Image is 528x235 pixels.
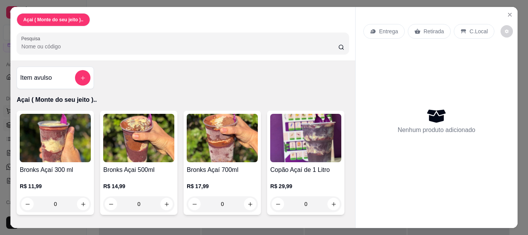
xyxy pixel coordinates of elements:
[501,25,513,38] button: decrease-product-quantity
[398,125,475,135] p: Nenhum produto adicionado
[21,35,43,42] label: Pesquisa
[379,27,398,35] p: Entrega
[103,114,174,162] img: product-image
[187,165,258,175] h4: Bronks Açaí 700ml
[20,182,91,190] p: R$ 11,99
[20,165,91,175] h4: Bronks Açaí 300 ml
[270,182,341,190] p: R$ 29,99
[103,165,174,175] h4: Bronks Açai 500ml
[21,43,338,50] input: Pesquisa
[424,27,444,35] p: Retirada
[20,114,91,162] img: product-image
[470,27,488,35] p: C.Local
[504,9,516,21] button: Close
[270,165,341,175] h4: Copão Açaí de 1 Litro
[103,182,174,190] p: R$ 14,99
[20,73,52,82] h4: Item avulso
[270,114,341,162] img: product-image
[23,17,83,23] p: Açai ( Monte do seu jeito )..
[187,114,258,162] img: product-image
[17,95,349,105] p: Açai ( Monte do seu jeito )..
[75,70,90,86] button: add-separate-item
[187,182,258,190] p: R$ 17,99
